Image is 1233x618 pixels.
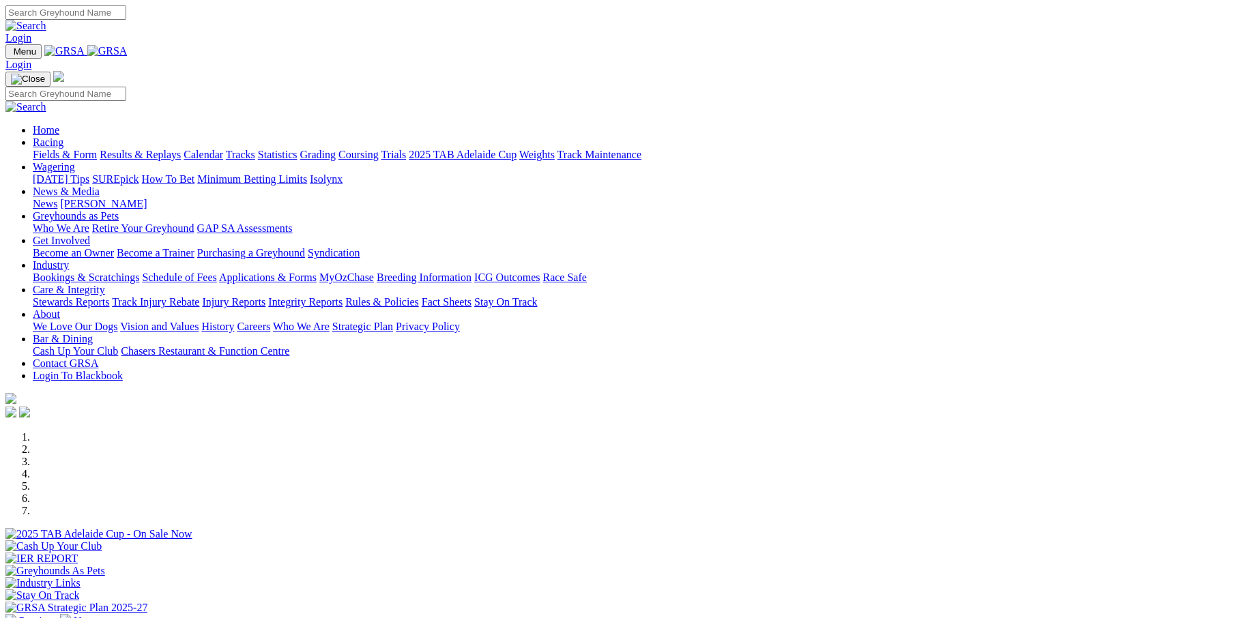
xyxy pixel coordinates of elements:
a: Track Injury Rebate [112,296,199,308]
img: facebook.svg [5,407,16,417]
a: [DATE] Tips [33,173,89,185]
img: 2025 TAB Adelaide Cup - On Sale Now [5,528,192,540]
div: Greyhounds as Pets [33,222,1228,235]
input: Search [5,87,126,101]
input: Search [5,5,126,20]
img: logo-grsa-white.png [5,393,16,404]
a: Become a Trainer [117,247,194,259]
a: Race Safe [542,271,586,283]
a: Weights [519,149,555,160]
img: Cash Up Your Club [5,540,102,553]
a: Who We Are [273,321,330,332]
div: Industry [33,271,1228,284]
a: Cash Up Your Club [33,345,118,357]
a: Isolynx [310,173,343,185]
div: News & Media [33,198,1228,210]
img: Greyhounds As Pets [5,565,105,577]
img: twitter.svg [19,407,30,417]
a: [PERSON_NAME] [60,198,147,209]
a: Stewards Reports [33,296,109,308]
a: Get Involved [33,235,90,246]
a: Fields & Form [33,149,97,160]
img: IER REPORT [5,553,78,565]
a: We Love Our Dogs [33,321,117,332]
a: Track Maintenance [557,149,641,160]
a: Careers [237,321,270,332]
a: Industry [33,259,69,271]
a: Wagering [33,161,75,173]
a: SUREpick [92,173,139,185]
a: Injury Reports [202,296,265,308]
a: History [201,321,234,332]
img: Close [11,74,45,85]
div: Racing [33,149,1228,161]
img: Search [5,20,46,32]
a: About [33,308,60,320]
div: Get Involved [33,247,1228,259]
img: Search [5,101,46,113]
a: ICG Outcomes [474,271,540,283]
a: Trials [381,149,406,160]
a: Vision and Values [120,321,199,332]
a: Home [33,124,59,136]
a: Rules & Policies [345,296,419,308]
div: Care & Integrity [33,296,1228,308]
a: Minimum Betting Limits [197,173,307,185]
a: Fact Sheets [422,296,472,308]
a: Integrity Reports [268,296,343,308]
div: About [33,321,1228,333]
a: News & Media [33,186,100,197]
button: Toggle navigation [5,44,42,59]
a: News [33,198,57,209]
a: GAP SA Assessments [197,222,293,234]
div: Wagering [33,173,1228,186]
img: GRSA [87,45,128,57]
a: Greyhounds as Pets [33,210,119,222]
img: GRSA [44,45,85,57]
a: 2025 TAB Adelaide Cup [409,149,517,160]
a: Stay On Track [474,296,537,308]
a: Privacy Policy [396,321,460,332]
a: Become an Owner [33,247,114,259]
div: Bar & Dining [33,345,1228,357]
a: Retire Your Greyhound [92,222,194,234]
a: Bookings & Scratchings [33,271,139,283]
a: Calendar [184,149,223,160]
a: Login To Blackbook [33,370,123,381]
a: Login [5,32,31,44]
a: Applications & Forms [219,271,317,283]
a: Bar & Dining [33,333,93,344]
a: How To Bet [142,173,195,185]
img: Industry Links [5,577,81,589]
a: Contact GRSA [33,357,98,369]
img: Stay On Track [5,589,79,602]
a: Breeding Information [377,271,472,283]
a: Chasers Restaurant & Function Centre [121,345,289,357]
a: Login [5,59,31,70]
a: Tracks [226,149,255,160]
a: Coursing [338,149,379,160]
a: Purchasing a Greyhound [197,247,305,259]
span: Menu [14,46,36,57]
a: Care & Integrity [33,284,105,295]
a: MyOzChase [319,271,374,283]
a: Who We Are [33,222,89,234]
a: Strategic Plan [332,321,393,332]
a: Schedule of Fees [142,271,216,283]
a: Syndication [308,247,360,259]
button: Toggle navigation [5,72,50,87]
img: GRSA Strategic Plan 2025-27 [5,602,147,614]
a: Racing [33,136,63,148]
a: Grading [300,149,336,160]
img: logo-grsa-white.png [53,71,64,82]
a: Results & Replays [100,149,181,160]
a: Statistics [258,149,298,160]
